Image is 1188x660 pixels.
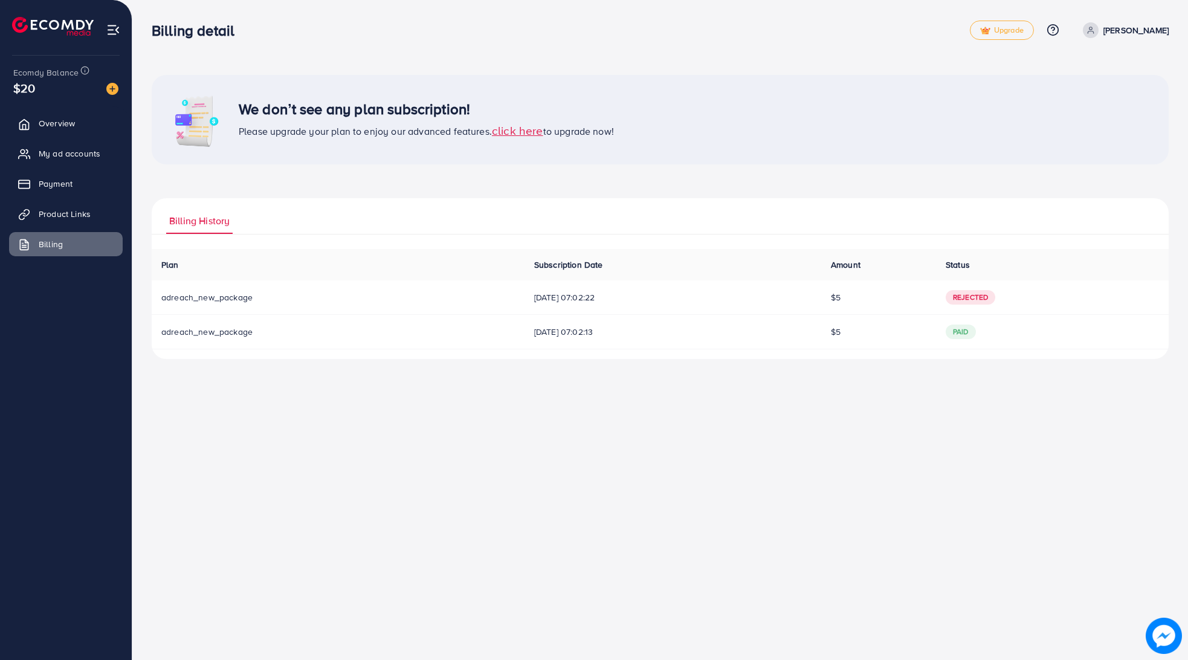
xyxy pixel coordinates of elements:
[946,325,976,339] span: paid
[1078,22,1169,38] a: [PERSON_NAME]
[39,238,63,250] span: Billing
[534,259,603,271] span: Subscription Date
[980,27,990,35] img: tick
[831,259,860,271] span: Amount
[166,89,227,150] img: image
[12,17,94,36] img: logo
[9,111,123,135] a: Overview
[946,290,995,305] span: Rejected
[152,22,244,39] h3: Billing detail
[13,66,79,79] span: Ecomdy Balance
[161,259,179,271] span: Plan
[831,326,841,338] span: $5
[831,291,841,303] span: $5
[1146,618,1182,654] img: image
[39,147,100,160] span: My ad accounts
[9,141,123,166] a: My ad accounts
[946,259,970,271] span: Status
[1103,23,1169,37] p: [PERSON_NAME]
[492,122,543,138] span: click here
[9,202,123,226] a: Product Links
[13,79,35,97] span: $20
[39,178,73,190] span: Payment
[39,117,75,129] span: Overview
[106,83,118,95] img: image
[534,326,812,338] span: [DATE] 07:02:13
[239,100,614,118] h3: We don’t see any plan subscription!
[980,26,1024,35] span: Upgrade
[534,291,812,303] span: [DATE] 07:02:22
[39,208,91,220] span: Product Links
[9,232,123,256] a: Billing
[106,23,120,37] img: menu
[970,21,1034,40] a: tickUpgrade
[161,291,253,303] span: adreach_new_package
[239,125,614,138] span: Please upgrade your plan to enjoy our advanced features. to upgrade now!
[161,326,253,338] span: adreach_new_package
[169,214,230,228] span: Billing History
[9,172,123,196] a: Payment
